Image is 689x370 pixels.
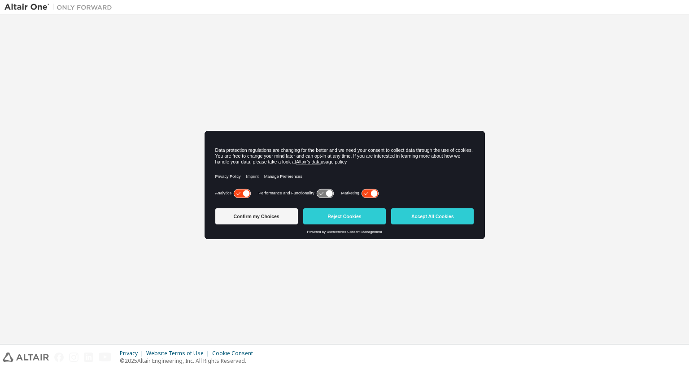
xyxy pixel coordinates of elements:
[4,3,117,12] img: Altair One
[120,350,146,357] div: Privacy
[99,353,112,362] img: youtube.svg
[212,350,258,357] div: Cookie Consent
[3,353,49,362] img: altair_logo.svg
[146,350,212,357] div: Website Terms of Use
[69,353,78,362] img: instagram.svg
[84,353,93,362] img: linkedin.svg
[120,357,258,365] p: © 2025 Altair Engineering, Inc. All Rights Reserved.
[54,353,64,362] img: facebook.svg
